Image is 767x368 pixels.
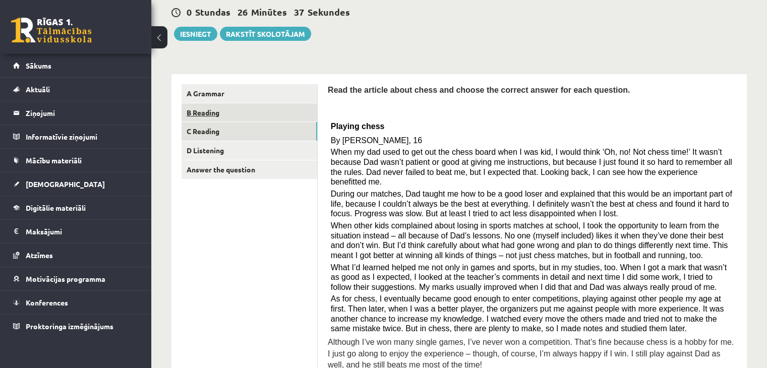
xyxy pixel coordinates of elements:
a: Maksājumi [13,220,139,243]
legend: Ziņojumi [26,101,139,125]
span: Playing chess [331,122,385,131]
span: Sākums [26,61,51,70]
span: What I’d learned helped me not only in games and sports, but in my studies, too. When I got a mar... [331,263,727,291]
a: [DEMOGRAPHIC_DATA] [13,172,139,196]
span: Motivācijas programma [26,274,105,283]
span: When my dad used to get out the chess board when I was kid, I would think ‘Oh, no! Not chess time... [331,148,732,186]
button: Iesniegt [174,27,217,41]
span: Mācību materiāli [26,156,82,165]
legend: Informatīvie ziņojumi [26,125,139,148]
a: Digitālie materiāli [13,196,139,219]
span: Konferences [26,298,68,307]
a: Mācību materiāli [13,149,139,172]
a: Konferences [13,291,139,314]
a: Proktoringa izmēģinājums [13,315,139,338]
a: A Grammar [182,84,317,103]
a: D Listening [182,141,317,160]
a: Atzīmes [13,243,139,267]
span: Minūtes [251,6,287,18]
span: Sekundes [308,6,350,18]
a: B Reading [182,103,317,122]
span: Atzīmes [26,251,53,260]
a: Sākums [13,54,139,77]
span: Read the article about chess and choose the correct answer for each question. [328,86,630,94]
span: Stundas [195,6,230,18]
a: Motivācijas programma [13,267,139,290]
span: During our matches, Dad taught me how to be a good loser and explained that this would be an impo... [331,190,732,218]
a: Ziņojumi [13,101,139,125]
a: Aktuāli [13,78,139,101]
span: As for chess, I eventually became good enough to enter competitions, playing against other people... [331,294,724,333]
span: Digitālie materiāli [26,203,86,212]
a: C Reading [182,122,317,141]
span: When other kids complained about losing in sports matches at school, I took the opportunity to le... [331,221,728,260]
span: 26 [238,6,248,18]
span: Aktuāli [26,85,50,94]
legend: Maksājumi [26,220,139,243]
span: By [PERSON_NAME], 16 [331,136,422,145]
a: Answer the question [182,160,317,179]
span: 37 [294,6,304,18]
a: Rakstīt skolotājam [220,27,311,41]
span: Proktoringa izmēģinājums [26,322,113,331]
a: Rīgas 1. Tālmācības vidusskola [11,18,92,43]
a: Informatīvie ziņojumi [13,125,139,148]
span: [DEMOGRAPHIC_DATA] [26,179,105,189]
span: 0 [187,6,192,18]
